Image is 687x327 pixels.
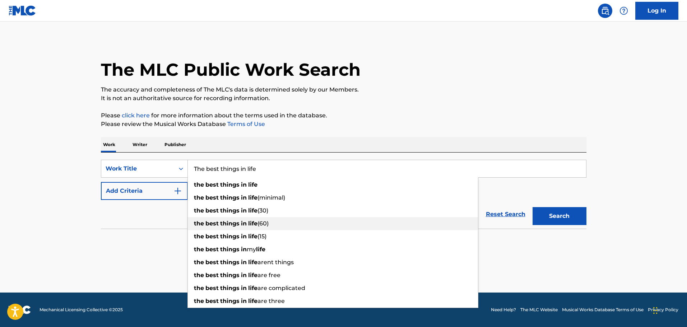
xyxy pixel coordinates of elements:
strong: the [194,272,204,279]
a: Log In [635,2,678,20]
img: MLC Logo [9,5,36,16]
strong: in [241,233,247,240]
span: (15) [257,233,266,240]
strong: the [194,246,204,253]
a: The MLC Website [520,307,558,313]
strong: things [220,272,240,279]
strong: best [205,285,219,291]
strong: the [194,220,204,227]
strong: in [241,259,247,266]
strong: best [205,259,219,266]
img: logo [9,305,31,314]
strong: the [194,181,204,188]
button: Add Criteria [101,182,188,200]
strong: best [205,207,219,214]
button: Search [533,207,586,225]
img: search [601,6,609,15]
strong: life [248,272,257,279]
p: Publisher [162,137,188,152]
h1: The MLC Public Work Search [101,59,361,80]
strong: best [205,233,219,240]
p: Work [101,137,117,152]
strong: in [241,194,247,201]
span: (30) [257,207,268,214]
strong: the [194,285,204,291]
span: are three [257,298,285,304]
strong: best [205,194,219,201]
strong: life [248,194,257,201]
a: Terms of Use [226,121,265,127]
strong: the [194,298,204,304]
strong: in [241,298,247,304]
a: Musical Works Database Terms of Use [562,307,644,313]
strong: in [241,181,247,188]
strong: life [248,207,257,214]
strong: things [220,220,240,227]
img: 9d2ae6d4665cec9f34b9.svg [173,187,182,195]
strong: the [194,233,204,240]
strong: life [248,220,257,227]
strong: the [194,259,204,266]
strong: best [205,246,219,253]
strong: in [241,272,247,279]
p: Writer [130,137,149,152]
a: click here [122,112,150,119]
strong: in [241,207,247,214]
img: help [619,6,628,15]
strong: the [194,207,204,214]
strong: best [205,272,219,279]
strong: life [256,246,265,253]
iframe: Chat Widget [651,293,687,327]
a: Privacy Policy [648,307,678,313]
strong: things [220,259,240,266]
strong: in [241,285,247,291]
div: Drag [653,300,658,321]
strong: in [241,220,247,227]
strong: things [220,194,240,201]
a: Reset Search [482,206,529,222]
strong: best [205,181,219,188]
strong: in [241,246,247,253]
p: The accuracy and completeness of The MLC's data is determined solely by our Members. [101,85,586,94]
strong: things [220,233,240,240]
span: arent things [257,259,294,266]
span: my [247,246,256,253]
span: are free [257,272,280,279]
a: Need Help? [491,307,516,313]
span: (60) [257,220,269,227]
strong: the [194,194,204,201]
a: Public Search [598,4,612,18]
strong: life [248,285,257,291]
span: Mechanical Licensing Collective © 2025 [40,307,123,313]
strong: life [248,259,257,266]
strong: life [248,298,257,304]
span: (minimal) [257,194,285,201]
p: It is not an authoritative source for recording information. [101,94,586,103]
strong: things [220,298,240,304]
span: are complicated [257,285,305,291]
strong: things [220,246,240,253]
div: Work Title [106,164,170,173]
strong: things [220,207,240,214]
p: Please for more information about the terms used in the database. [101,111,586,120]
strong: life [248,181,257,188]
strong: things [220,285,240,291]
strong: life [248,233,257,240]
div: Help [617,4,631,18]
strong: best [205,220,219,227]
strong: best [205,298,219,304]
form: Search Form [101,160,586,229]
strong: things [220,181,240,188]
p: Please review the Musical Works Database [101,120,586,129]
